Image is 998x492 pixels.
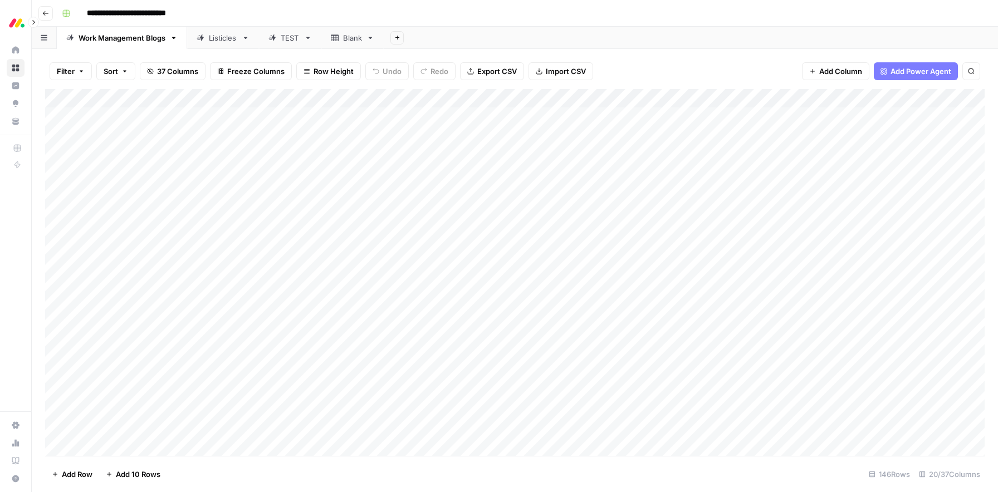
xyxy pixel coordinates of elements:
[7,13,27,33] img: Monday.com Logo
[802,62,869,80] button: Add Column
[99,465,167,483] button: Add 10 Rows
[7,95,25,112] a: Opportunities
[227,66,285,77] span: Freeze Columns
[7,416,25,434] a: Settings
[96,62,135,80] button: Sort
[430,66,448,77] span: Redo
[546,66,586,77] span: Import CSV
[209,32,237,43] div: Listicles
[7,41,25,59] a: Home
[210,62,292,80] button: Freeze Columns
[7,77,25,95] a: Insights
[187,27,259,49] a: Listicles
[321,27,384,49] a: Blank
[140,62,206,80] button: 37 Columns
[864,465,914,483] div: 146 Rows
[116,469,160,480] span: Add 10 Rows
[7,9,25,37] button: Workspace: Monday.com
[891,66,951,77] span: Add Power Agent
[7,59,25,77] a: Browse
[259,27,321,49] a: TEST
[57,66,75,77] span: Filter
[79,32,165,43] div: Work Management Blogs
[45,465,99,483] button: Add Row
[281,32,300,43] div: TEST
[383,66,402,77] span: Undo
[57,27,187,49] a: Work Management Blogs
[157,66,198,77] span: 37 Columns
[819,66,862,77] span: Add Column
[529,62,593,80] button: Import CSV
[104,66,118,77] span: Sort
[914,465,985,483] div: 20/37 Columns
[296,62,361,80] button: Row Height
[50,62,92,80] button: Filter
[413,62,456,80] button: Redo
[365,62,409,80] button: Undo
[314,66,354,77] span: Row Height
[7,112,25,130] a: Your Data
[343,32,362,43] div: Blank
[7,452,25,470] a: Learning Hub
[460,62,524,80] button: Export CSV
[7,434,25,452] a: Usage
[874,62,958,80] button: Add Power Agent
[7,470,25,488] button: Help + Support
[477,66,517,77] span: Export CSV
[62,469,92,480] span: Add Row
